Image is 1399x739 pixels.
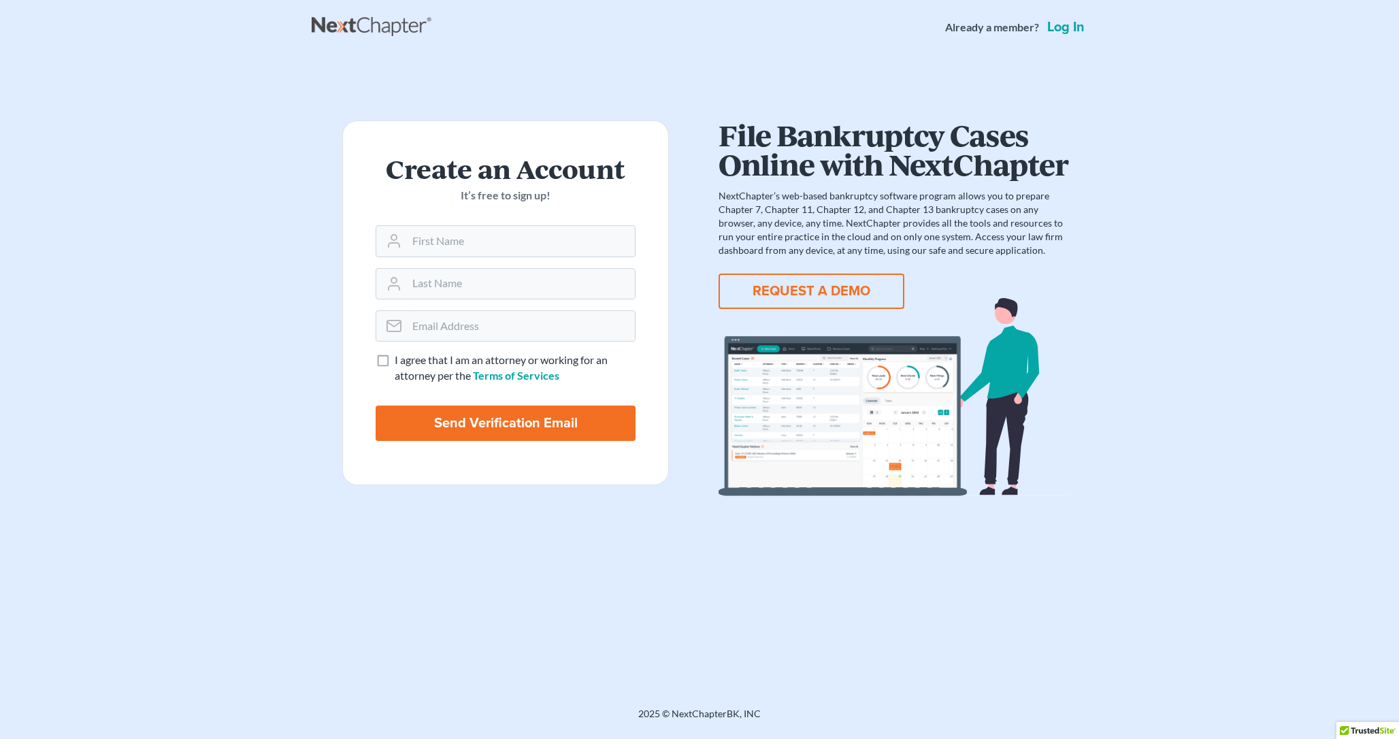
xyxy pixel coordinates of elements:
div: 2025 © NextChapterBK, INC [312,707,1087,732]
h1: File Bankruptcy Cases Online with NextChapter [719,120,1068,178]
input: Email Address [407,311,635,341]
h2: Create an Account [376,154,636,182]
a: Log in [1044,20,1087,34]
img: dashboard-867a026336fddd4d87f0941869007d5e2a59e2bc3a7d80a2916e9f42c0117099.svg [719,298,1068,496]
strong: Already a member? [945,20,1039,35]
input: Send Verification Email [376,406,636,441]
span: I agree that I am an attorney or working for an attorney per the [395,353,608,382]
button: REQUEST A DEMO [719,274,904,309]
input: Last Name [407,269,635,299]
p: NextChapter’s web-based bankruptcy software program allows you to prepare Chapter 7, Chapter 11, ... [719,189,1068,257]
p: It’s free to sign up! [376,188,636,203]
input: First Name [407,226,635,256]
a: Terms of Services [473,369,559,382]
